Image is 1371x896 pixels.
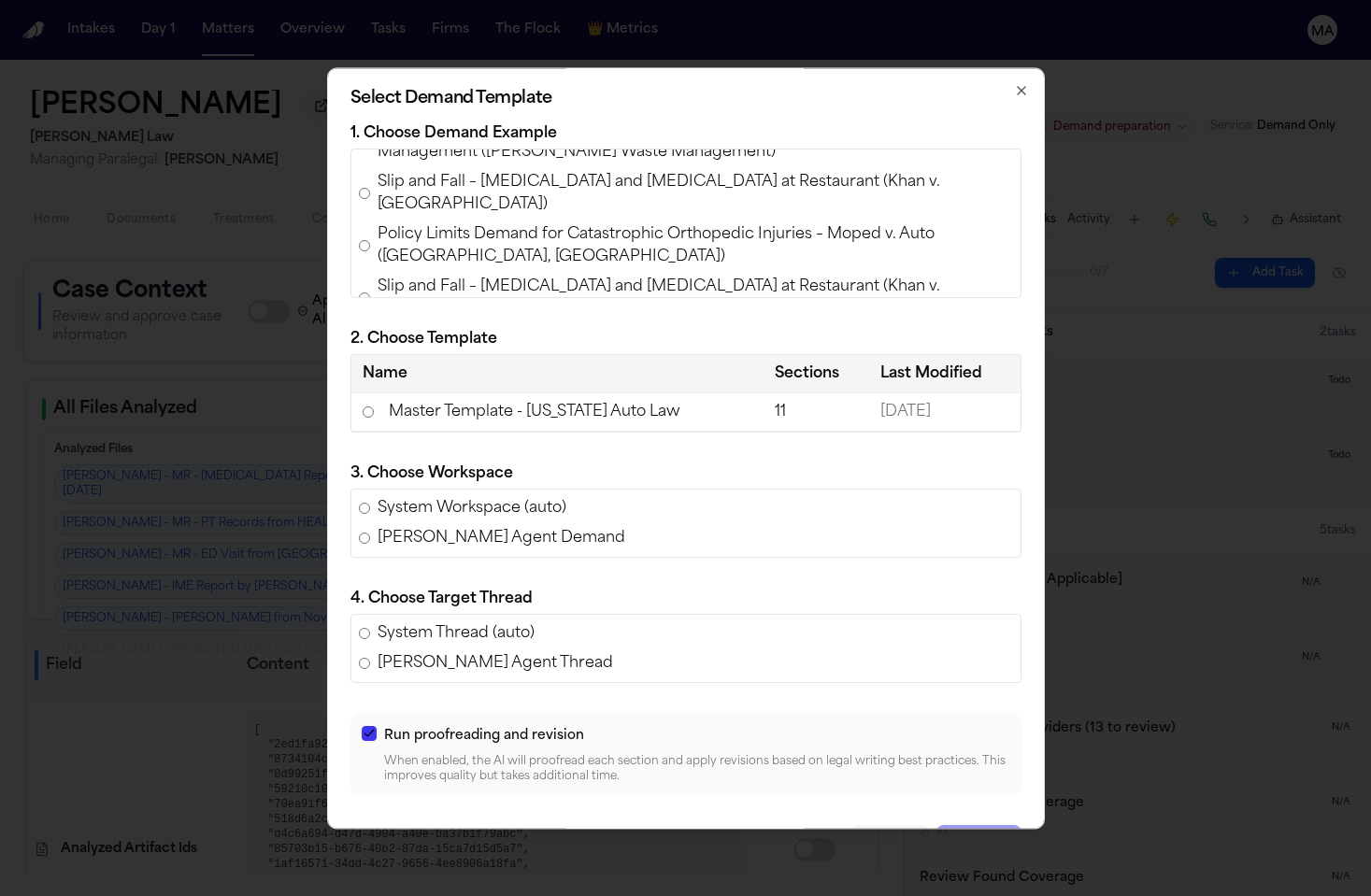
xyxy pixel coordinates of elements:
span: Run proofreading and revision [384,729,584,743]
td: Master Template - [US_STATE] Auto Law [351,393,764,432]
p: 1. Choose Demand Example [350,122,1021,145]
span: Policy Limits Demand for Catastrophic Orthopedic Injuries – Moped v. Auto ([GEOGRAPHIC_DATA], [GE... [378,223,1013,268]
input: Policy Limits Demand for Catastrophic Orthopedic Injuries – Moped v. Auto ([GEOGRAPHIC_DATA], [GE... [359,240,370,251]
span: System Workspace (auto) [378,497,566,519]
input: Slip and Fall – [MEDICAL_DATA] and [MEDICAL_DATA] at Restaurant (Khan v. [GEOGRAPHIC_DATA]) [359,292,370,304]
input: [PERSON_NAME] Agent Thread [359,658,370,669]
th: Name [351,355,764,393]
button: Cancel [851,825,929,859]
input: [PERSON_NAME] Agent Demand [359,533,370,544]
span: System Thread (auto) [378,622,535,645]
h2: Select Demand Template [350,91,1021,107]
span: [PERSON_NAME] Agent Thread [378,652,613,675]
p: 2. Choose Template [350,328,1021,350]
input: System Thread (auto) [359,628,370,639]
span: [PERSON_NAME] Agent Demand [378,527,625,549]
span: [US_STATE] [PERSON_NAME] Demand for Policy Limits—TBI, Spine, and Pain Management ([PERSON_NAME] ... [378,119,1013,164]
span: Slip and Fall – [MEDICAL_DATA] and [MEDICAL_DATA] at Restaurant (Khan v. [GEOGRAPHIC_DATA]) [378,171,1013,216]
p: When enabled, the AI will proofread each section and apply revisions based on legal writing best ... [384,754,1010,784]
td: [DATE] [869,392,1020,432]
p: 3. Choose Workspace [350,462,1021,485]
input: Slip and Fall – [MEDICAL_DATA] and [MEDICAL_DATA] at Restaurant (Khan v. [GEOGRAPHIC_DATA]) [359,188,370,199]
span: Slip and Fall – [MEDICAL_DATA] and [MEDICAL_DATA] at Restaurant (Khan v. [GEOGRAPHIC_DATA]) [378,276,1013,320]
th: Sections [764,355,869,393]
td: 11 [764,392,869,432]
input: System Workspace (auto) [359,503,370,514]
p: 4. Choose Target Thread [350,588,1021,610]
th: Last Modified [869,355,1020,393]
